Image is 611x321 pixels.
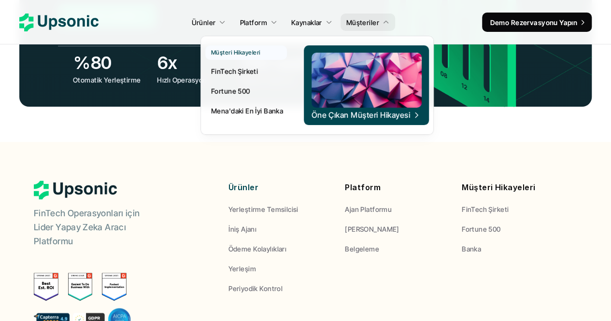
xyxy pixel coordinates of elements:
[345,225,399,233] font: [PERSON_NAME]
[228,265,256,273] font: Yerleşim
[462,182,536,192] font: Müşteri Hikayeleri
[345,245,379,253] font: Belgeleme
[205,82,287,99] a: Fortune 500
[490,18,577,27] font: Demo Rezervasyonu Yapın
[311,110,410,120] font: Öne Çıkan Müşteri Hikayesi
[228,205,298,213] font: Yerleştirme Temsilcisi
[228,284,283,293] font: Periyodik Kontrol
[462,205,509,213] font: FinTech Şirketi
[211,49,260,56] font: Müşteri Hikayeleri
[346,18,379,27] font: Müşteriler
[291,18,322,27] font: Kaynaklar
[228,182,258,192] font: Ürünler
[462,245,481,253] font: Banka
[228,245,287,253] font: Ödeme Kolaylıkları
[186,14,232,31] a: Ürünler
[304,45,429,125] a: Öne Çıkan Müşteri Hikayesi
[211,67,258,75] font: FinTech Şirketi
[311,111,420,120] span: Öne Çıkan Müşteri Hikayesi
[228,224,331,234] a: İniş Ajanı
[228,283,331,293] a: Periyodik Kontrol
[345,182,381,192] font: Platform
[462,225,501,233] font: Fortune 500
[345,244,447,254] a: Belgeleme
[228,244,331,254] a: Ödeme Kolaylıkları
[205,102,287,119] a: Mena'daki En İyi Banka
[345,205,392,213] font: Ajan Platformu
[205,62,287,80] a: FinTech Şirketi
[211,87,250,95] font: Fortune 500
[228,264,331,274] a: Yerleşim
[34,208,142,246] font: FinTech Operasyonları için Lider Yapay Zeka Aracı Platformu
[192,18,216,27] font: Ürünler
[240,18,267,27] font: Platform
[228,225,256,233] font: İniş Ajanı
[228,204,331,214] a: Yerleştirme Temsilcisi
[211,107,283,115] font: Mena'daki En İyi Banka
